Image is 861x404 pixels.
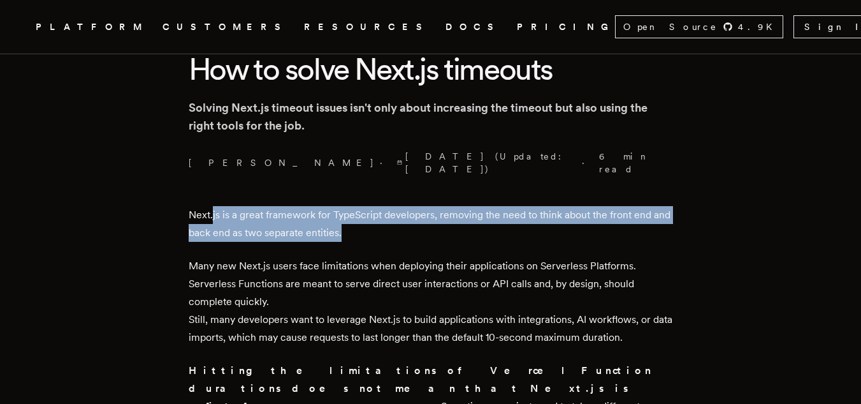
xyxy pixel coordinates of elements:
span: 6 min read [599,150,665,176]
p: Next.js is a great framework for TypeScript developers, removing the need to think about the fron... [189,206,673,242]
span: Open Source [623,20,718,33]
p: Many new Next.js users face limitations when deploying their applications on Serverless Platforms... [189,257,673,347]
button: PLATFORM [36,19,147,35]
a: DOCS [445,19,502,35]
p: Solving Next.js timeout issues isn't only about increasing the timeout but also using the right t... [189,99,673,135]
a: PRICING [517,19,615,35]
span: [DATE] (Updated: [DATE] ) [397,150,577,176]
a: [PERSON_NAME] [189,156,375,169]
p: · · [189,150,673,176]
span: 4.9 K [738,20,780,33]
h1: How to solve Next.js timeouts [189,49,673,89]
button: RESOURCES [304,19,430,35]
a: CUSTOMERS [163,19,289,35]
